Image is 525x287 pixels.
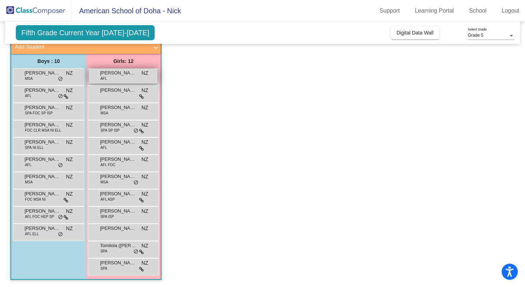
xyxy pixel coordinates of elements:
span: [PERSON_NAME] [100,69,136,77]
span: Grade 5 [468,33,483,38]
span: [PERSON_NAME] [100,138,136,146]
span: [PERSON_NAME] [100,104,136,111]
span: NZ [66,104,73,111]
span: do_not_disturb_alt [58,163,63,168]
span: AFL ASP [100,197,115,202]
span: do_not_disturb_alt [58,94,63,99]
span: do_not_disturb_alt [58,214,63,220]
span: NZ [142,138,149,146]
span: [PERSON_NAME] [PERSON_NAME] [100,225,136,232]
span: NZ [142,242,149,250]
span: AFL [100,76,107,81]
mat-expansion-panel-header: Add Student [11,40,161,54]
span: [PERSON_NAME] [24,156,60,163]
span: [PERSON_NAME] [PERSON_NAME] [24,104,60,111]
div: Girls: 12 [86,54,161,68]
button: Digital Data Wall [391,26,439,39]
span: SPA [100,266,107,271]
div: Boys : 10 [11,54,86,68]
a: Logout [496,5,525,17]
span: [PERSON_NAME] [24,138,60,146]
span: [PERSON_NAME] [24,190,60,197]
span: NZ [142,190,149,198]
span: FOC CLR MSA NI ELL [25,128,61,133]
span: NZ [142,121,149,129]
span: NZ [66,190,73,198]
span: SPA SP ISP [100,128,120,133]
span: AFL FOC HEP SP [25,214,54,219]
span: do_not_disturb_alt [133,249,138,255]
span: NZ [66,69,73,77]
span: NZ [142,69,149,77]
span: NZ [66,173,73,181]
span: MSA [25,179,33,185]
span: NZ [142,208,149,215]
span: NZ [142,259,149,267]
span: AFL [100,145,107,150]
span: do_not_disturb_alt [133,128,138,134]
span: [PERSON_NAME] [24,225,60,232]
span: [PERSON_NAME] [100,208,136,215]
span: do_not_disturb_alt [58,76,63,82]
span: AFL ELL [25,231,39,237]
span: Digital Data Wall [397,30,434,36]
a: School [463,5,492,17]
span: SPA ISP [100,214,114,219]
span: NZ [66,121,73,129]
span: AFL [25,93,31,99]
span: NZ [142,225,149,232]
span: SPA NI ELL [25,145,44,150]
span: NZ [66,87,73,94]
span: [PERSON_NAME] [100,156,136,163]
span: NZ [142,104,149,111]
span: Fifth Grade Current Year [DATE]-[DATE] [16,25,155,40]
mat-panel-title: Add Student [15,43,149,51]
span: NZ [66,138,73,146]
span: MSA [25,76,33,81]
span: [PERSON_NAME] [24,121,60,128]
span: Tomilola ([PERSON_NAME] [100,242,136,249]
span: [PERSON_NAME] [24,87,60,94]
a: Support [374,5,406,17]
span: AFL FOC [100,162,115,168]
span: [PERSON_NAME] [24,208,60,215]
span: SPA [100,249,107,254]
span: [PERSON_NAME] [100,173,136,180]
span: MSA [100,110,108,116]
span: NZ [142,173,149,181]
span: NZ [66,156,73,163]
span: [PERSON_NAME] [100,121,136,128]
span: American School of Doha - Nick [72,5,181,17]
span: [PERSON_NAME] [24,69,60,77]
span: NZ [66,208,73,215]
span: SPA FOC SP ISP [25,110,52,116]
span: do_not_disturb_alt [133,180,138,186]
span: MSA [100,179,108,185]
span: do_not_disturb_alt [58,232,63,237]
span: NZ [66,225,73,232]
span: [PERSON_NAME] [100,190,136,197]
span: AFL [25,162,31,168]
a: Learning Portal [409,5,460,17]
span: NZ [142,87,149,94]
span: FOC MSA NI [25,197,46,202]
span: NZ [142,156,149,163]
span: [PERSON_NAME] [24,173,60,180]
span: [PERSON_NAME] [100,87,136,94]
span: [PERSON_NAME] [100,259,136,266]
